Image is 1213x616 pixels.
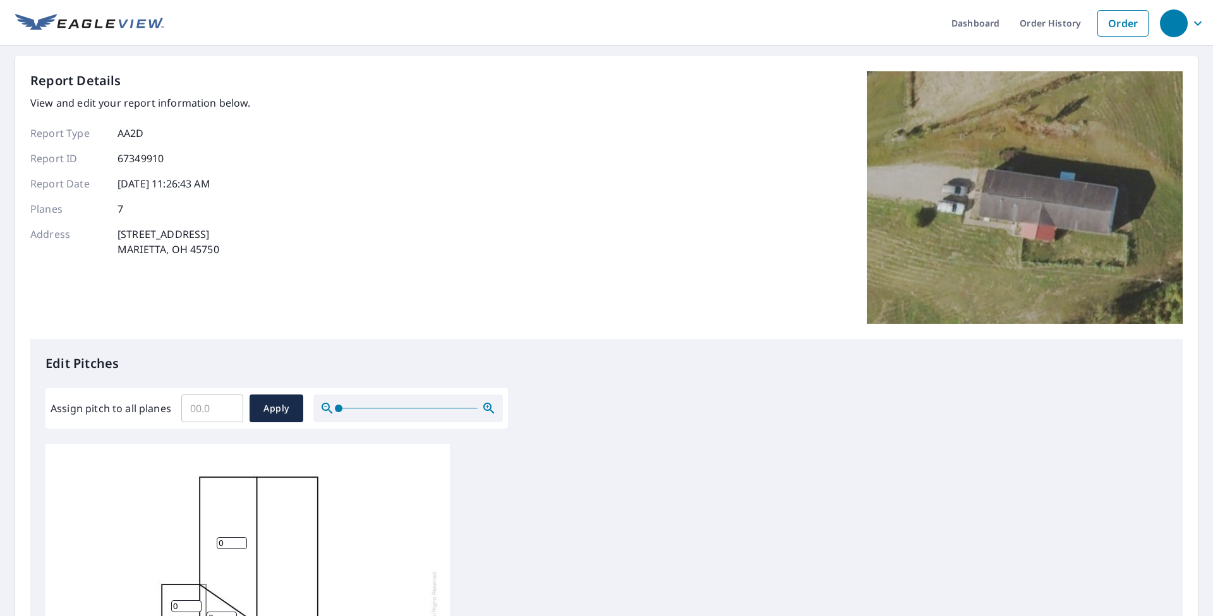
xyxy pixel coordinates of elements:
a: Order [1097,10,1149,37]
p: [DATE] 11:26:43 AM [118,176,210,191]
p: View and edit your report information below. [30,95,251,110]
label: Assign pitch to all planes [51,401,171,416]
p: [STREET_ADDRESS] MARIETTA, OH 45750 [118,227,219,257]
img: EV Logo [15,14,164,33]
p: Planes [30,201,106,216]
p: Report Date [30,176,106,191]
p: Report ID [30,151,106,166]
button: Apply [250,394,303,422]
p: Address [30,227,106,257]
p: Report Details [30,71,121,90]
p: Edit Pitches [45,354,1168,373]
p: 7 [118,201,123,216]
p: 67349910 [118,151,164,166]
p: AA2D [118,126,144,141]
p: Report Type [30,126,106,141]
img: Top image [867,71,1183,324]
input: 00.0 [181,391,243,426]
span: Apply [260,401,293,417]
